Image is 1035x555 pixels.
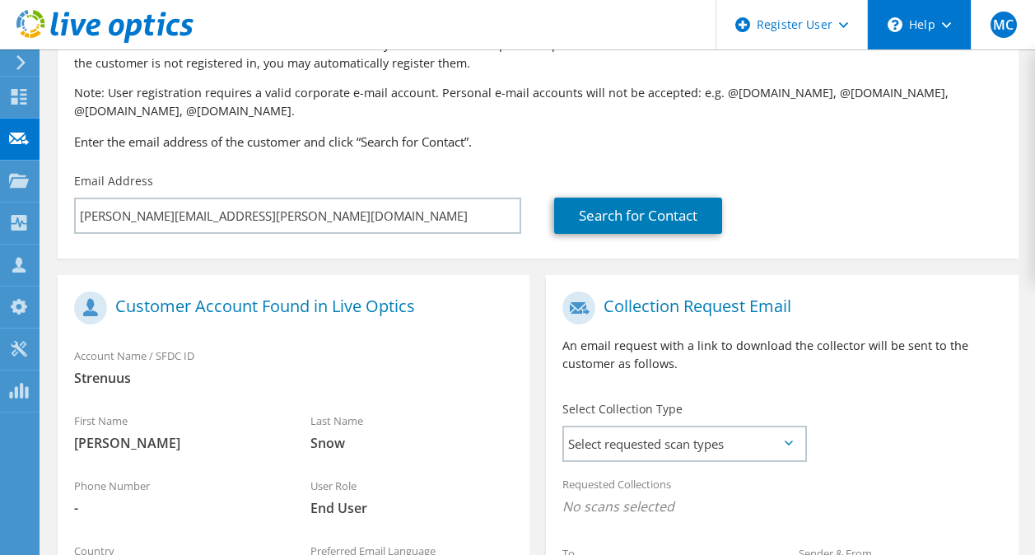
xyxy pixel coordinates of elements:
span: - [74,499,277,517]
svg: \n [888,17,902,32]
p: Note: User registration requires a valid corporate e-mail account. Personal e-mail accounts will ... [74,84,1002,120]
p: Provide the email address of the customer from whom you would like to request a capture. The cust... [74,36,1002,72]
div: Account Name / SFDC ID [58,338,529,395]
span: End User [310,499,514,517]
span: No scans selected [562,497,1001,515]
span: [PERSON_NAME] [74,434,277,452]
p: An email request with a link to download the collector will be sent to the customer as follows. [562,337,1001,373]
h1: Customer Account Found in Live Optics [74,291,505,324]
div: Requested Collections [546,467,1018,528]
label: Email Address [74,173,153,189]
span: Strenuus [74,369,513,387]
span: Select requested scan types [564,427,804,460]
div: First Name [58,403,294,460]
label: Select Collection Type [562,401,683,417]
h1: Collection Request Email [562,291,993,324]
a: Search for Contact [554,198,722,234]
div: User Role [294,469,530,525]
div: Phone Number [58,469,294,525]
span: Snow [310,434,514,452]
span: MC [991,12,1017,38]
h3: Enter the email address of the customer and click “Search for Contact”. [74,133,1002,151]
div: Last Name [294,403,530,460]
